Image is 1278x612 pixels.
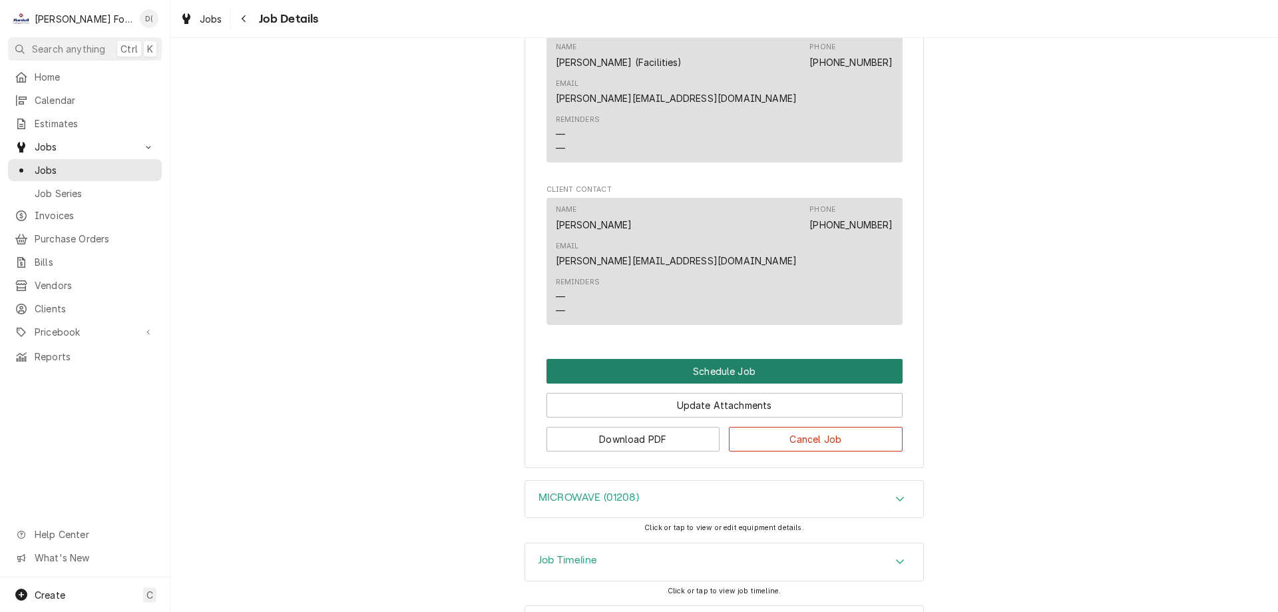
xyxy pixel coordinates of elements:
a: Clients [8,298,162,320]
span: Help Center [35,527,154,541]
h3: Job Timeline [538,554,597,567]
div: Button Group [546,359,903,452]
a: Bills [8,251,162,273]
div: — [556,304,565,318]
div: Derek Testa (81)'s Avatar [140,9,158,28]
div: Name [556,204,577,215]
span: Jobs [35,140,135,154]
div: Accordion Header [525,543,923,581]
div: Button Group Row [546,359,903,384]
button: Schedule Job [546,359,903,384]
div: Email [556,241,797,268]
a: Go to Help Center [8,523,162,545]
span: Invoices [35,208,155,222]
div: Reminders [556,115,600,125]
a: [PERSON_NAME][EMAIL_ADDRESS][DOMAIN_NAME] [556,255,797,266]
button: Accordion Details Expand Trigger [525,481,923,518]
button: Navigate back [234,8,255,29]
a: Vendors [8,274,162,296]
div: Phone [809,42,835,53]
span: Clients [35,302,155,316]
h3: MICROWAVE (01208) [538,491,639,504]
div: Email [556,79,579,89]
a: Purchase Orders [8,228,162,250]
div: Contact [546,35,903,162]
span: Click or tap to view or edit equipment details. [644,523,804,532]
a: Go to Jobs [8,136,162,158]
a: Go to Pricebook [8,321,162,343]
a: Invoices [8,204,162,226]
span: Job Details [255,10,319,28]
div: Name [556,204,632,231]
div: Email [556,241,579,252]
div: [PERSON_NAME] Food Equipment Service [35,12,132,26]
div: Phone [809,204,893,231]
span: What's New [35,551,154,565]
div: Phone [809,42,893,69]
span: Pricebook [35,325,135,339]
div: Location Contact List [546,35,903,168]
a: Go to What's New [8,547,162,569]
span: Ctrl [120,42,138,56]
div: Location Contact [546,22,903,168]
span: Click or tap to view job timeline. [668,587,781,595]
div: Accordion Header [525,481,923,518]
div: [PERSON_NAME] (Facilities) [556,55,682,69]
span: Client Contact [546,184,903,195]
div: — [556,127,565,141]
a: [PHONE_NUMBER] [809,57,893,68]
span: Bills [35,255,155,269]
a: Job Series [8,182,162,204]
a: Estimates [8,113,162,135]
a: [PERSON_NAME][EMAIL_ADDRESS][DOMAIN_NAME] [556,93,797,104]
div: Client Contact [546,184,903,330]
div: Email [556,79,797,105]
span: C [146,588,153,602]
div: D( [140,9,158,28]
a: Home [8,66,162,88]
div: Name [556,42,577,53]
div: Reminders [556,115,600,155]
button: Search anythingCtrlK [8,37,162,61]
div: Name [556,42,682,69]
span: Jobs [35,163,155,177]
span: Create [35,589,65,601]
button: Download PDF [546,427,720,452]
span: Estimates [35,117,155,131]
a: Jobs [8,159,162,181]
div: Client Contact List [546,198,903,331]
div: MICROWAVE (01208) [525,480,924,519]
a: Calendar [8,89,162,111]
button: Cancel Job [729,427,903,452]
span: Home [35,70,155,84]
button: Update Attachments [546,393,903,418]
div: — [556,141,565,155]
span: Reports [35,350,155,364]
span: Calendar [35,93,155,107]
a: [PHONE_NUMBER] [809,219,893,230]
div: Button Group Row [546,384,903,418]
span: Job Series [35,186,155,200]
div: — [556,290,565,304]
span: Search anything [32,42,105,56]
div: Phone [809,204,835,215]
a: Jobs [174,8,228,30]
a: Reports [8,346,162,368]
span: Jobs [200,12,222,26]
span: K [147,42,153,56]
div: Reminders [556,277,600,288]
span: Purchase Orders [35,232,155,246]
div: Button Group Row [546,418,903,452]
div: Contact [546,198,903,325]
div: Marshall Food Equipment Service's Avatar [12,9,31,28]
div: Reminders [556,277,600,318]
div: [PERSON_NAME] [556,218,632,232]
div: Job Timeline [525,543,924,581]
button: Accordion Details Expand Trigger [525,543,923,581]
div: M [12,9,31,28]
span: Vendors [35,278,155,292]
